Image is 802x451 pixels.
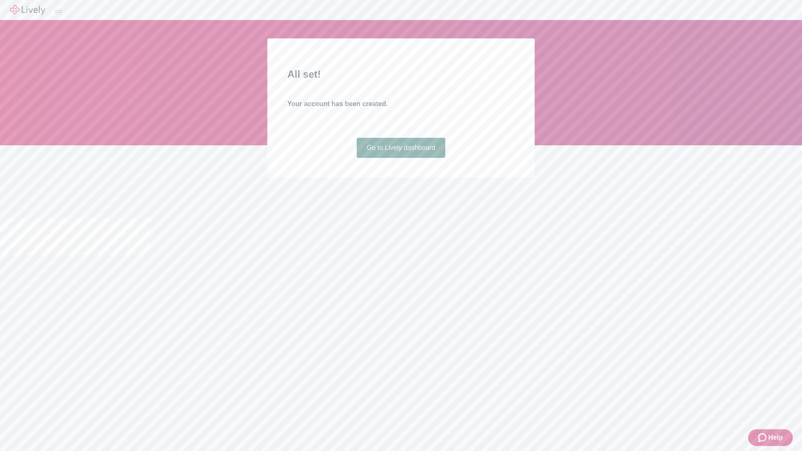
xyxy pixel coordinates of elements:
[287,67,515,82] h2: All set!
[758,433,768,443] svg: Zendesk support icon
[768,433,783,443] span: Help
[10,5,45,15] img: Lively
[55,10,62,13] button: Log out
[287,99,515,109] h4: Your account has been created.
[357,138,446,158] a: Go to Lively dashboard
[748,429,793,446] button: Zendesk support iconHelp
